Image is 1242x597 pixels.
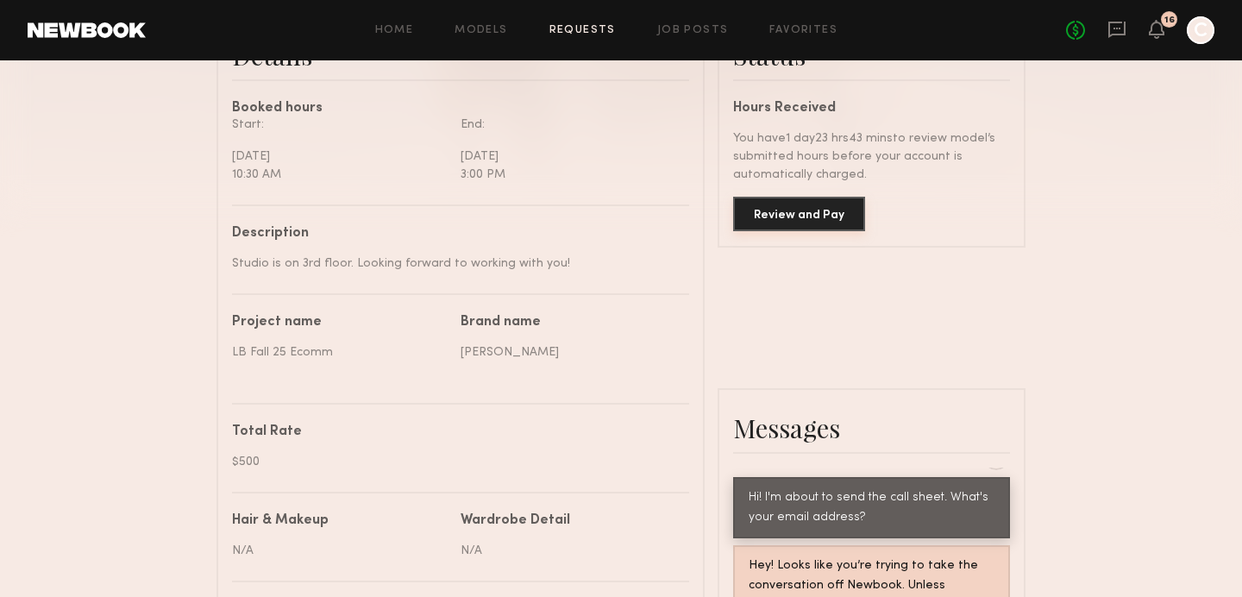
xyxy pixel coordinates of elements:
div: LB Fall 25 Ecomm [232,343,448,361]
div: Start: [232,116,448,134]
div: Messages [733,411,1010,445]
a: Favorites [769,25,837,36]
div: $500 [232,453,676,471]
div: 16 [1164,16,1175,25]
div: Studio is on 3rd floor. Looking forward to working with you! [232,255,676,273]
button: Review and Pay [733,197,865,231]
div: End: [461,116,676,134]
div: You have 1 day 23 hrs 43 mins to review model’s submitted hours before your account is automatica... [733,129,1010,184]
a: C [1187,16,1214,44]
div: N/A [232,542,448,560]
div: Hi! I'm about to send the call sheet. What's your email address? [749,488,994,528]
div: Booked hours [232,102,689,116]
div: Wardrobe Detail [461,514,570,528]
div: [DATE] [461,148,676,166]
div: [DATE] [232,148,448,166]
div: Description [232,227,676,241]
div: Project name [232,316,448,330]
a: Job Posts [657,25,729,36]
div: [PERSON_NAME] [461,343,676,361]
div: Hair & Makeup [232,514,329,528]
div: 10:30 AM [232,166,448,184]
a: Requests [549,25,616,36]
div: Total Rate [232,425,676,439]
div: 3:00 PM [461,166,676,184]
div: Hours Received [733,102,1010,116]
div: Brand name [461,316,676,330]
a: Models [455,25,507,36]
div: N/A [461,542,676,560]
a: Home [375,25,414,36]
